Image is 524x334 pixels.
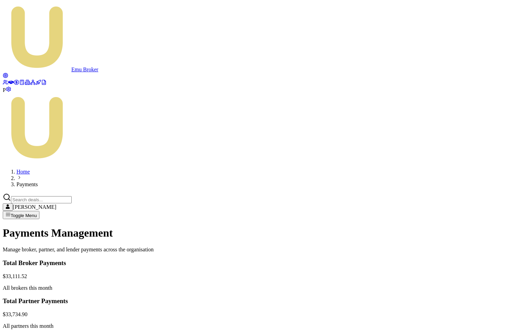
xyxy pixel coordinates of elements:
div: $33,111.52 [3,273,521,279]
a: Home [16,169,30,175]
span: P [3,87,6,93]
span: [PERSON_NAME] [13,204,56,210]
h1: Payments Management [3,227,521,239]
p: All brokers this month [3,285,521,291]
h3: Total Broker Payments [3,259,521,267]
button: Toggle Menu [3,211,39,219]
div: $33,734.90 [3,311,521,318]
a: Emu Broker [3,67,98,72]
img: Emu Money [3,93,71,162]
img: emu-icon-u.png [3,3,71,71]
p: All partners this month [3,323,521,329]
input: Search deals [11,196,72,203]
span: Toggle Menu [11,213,37,218]
span: Payments [16,181,38,187]
h3: Total Partner Payments [3,297,521,305]
nav: breadcrumb [3,169,521,188]
span: Emu Broker [71,67,98,72]
p: Manage broker, partner, and lender payments across the organisation [3,247,521,253]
